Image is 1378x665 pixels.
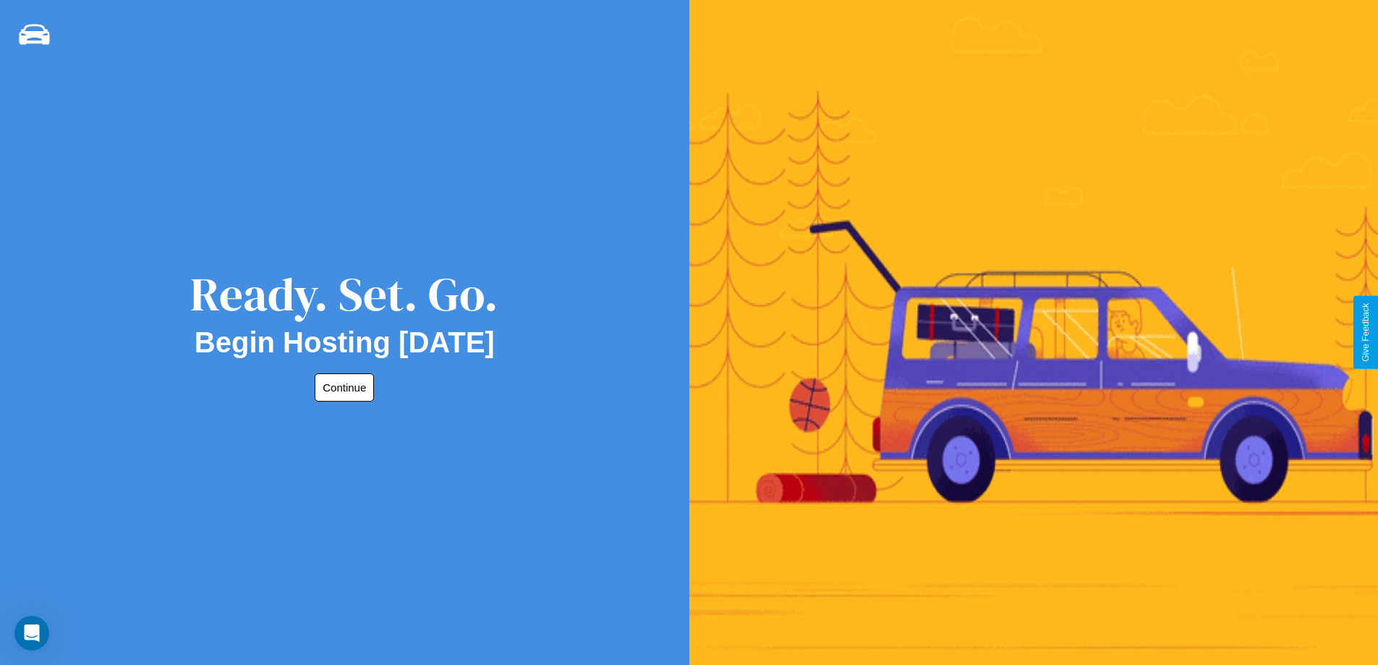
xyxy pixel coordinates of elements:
div: Ready. Set. Go. [190,262,498,326]
iframe: Intercom live chat [14,616,49,651]
h2: Begin Hosting [DATE] [195,326,495,359]
div: Give Feedback [1361,303,1371,362]
button: Continue [315,373,374,402]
